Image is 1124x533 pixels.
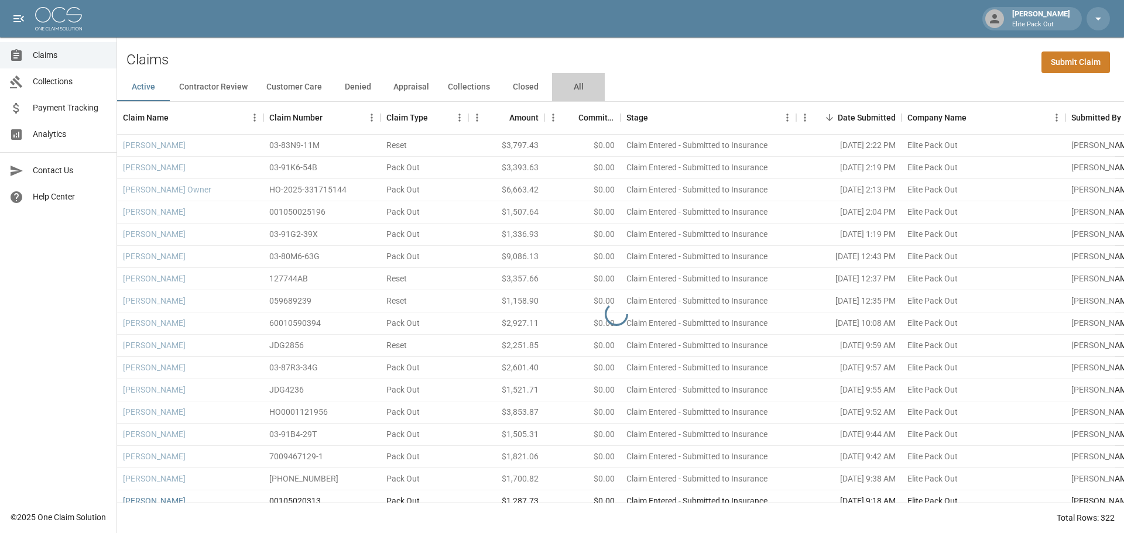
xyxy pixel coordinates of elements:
[1012,20,1070,30] p: Elite Pack Out
[381,101,468,134] div: Claim Type
[907,495,958,507] div: Elite Pack Out
[967,109,983,126] button: Sort
[386,101,428,134] div: Claim Type
[7,7,30,30] button: open drawer
[1008,8,1075,29] div: [PERSON_NAME]
[428,109,444,126] button: Sort
[626,495,767,507] div: Claim Entered - Submitted to Insurance
[1057,512,1115,524] div: Total Rows: 322
[384,73,438,101] button: Appraisal
[509,101,539,134] div: Amount
[621,101,796,134] div: Stage
[11,511,106,523] div: © 2025 One Claim Solution
[779,109,796,126] button: Menu
[170,73,257,101] button: Contractor Review
[796,101,902,134] div: Date Submitted
[123,495,186,507] a: [PERSON_NAME]
[33,128,107,140] span: Analytics
[626,101,648,134] div: Stage
[363,109,381,126] button: Menu
[544,490,621,513] div: $0.00
[323,109,339,126] button: Sort
[257,73,331,101] button: Customer Care
[838,101,896,134] div: Date Submitted
[169,109,185,126] button: Sort
[35,7,82,30] img: ocs-logo-white-transparent.png
[33,75,107,88] span: Collections
[468,101,544,134] div: Amount
[1071,101,1121,134] div: Submitted By
[544,109,562,126] button: Menu
[648,109,664,126] button: Sort
[33,102,107,114] span: Payment Tracking
[907,101,967,134] div: Company Name
[263,101,381,134] div: Claim Number
[562,109,578,126] button: Sort
[246,109,263,126] button: Menu
[33,164,107,177] span: Contact Us
[468,490,544,513] div: $1,287.73
[269,495,321,507] div: 00105020313
[438,73,499,101] button: Collections
[269,101,323,134] div: Claim Number
[821,109,838,126] button: Sort
[796,109,814,126] button: Menu
[493,109,509,126] button: Sort
[117,73,1124,101] div: dynamic tabs
[33,191,107,203] span: Help Center
[1041,51,1110,73] a: Submit Claim
[902,101,1065,134] div: Company Name
[499,73,552,101] button: Closed
[451,109,468,126] button: Menu
[578,101,615,134] div: Committed Amount
[117,73,170,101] button: Active
[796,490,902,513] div: [DATE] 9:18 AM
[468,109,486,126] button: Menu
[33,49,107,61] span: Claims
[544,101,621,134] div: Committed Amount
[331,73,384,101] button: Denied
[123,101,169,134] div: Claim Name
[386,495,420,507] div: Pack Out
[126,51,169,68] h2: Claims
[552,73,605,101] button: All
[1048,109,1065,126] button: Menu
[117,101,263,134] div: Claim Name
